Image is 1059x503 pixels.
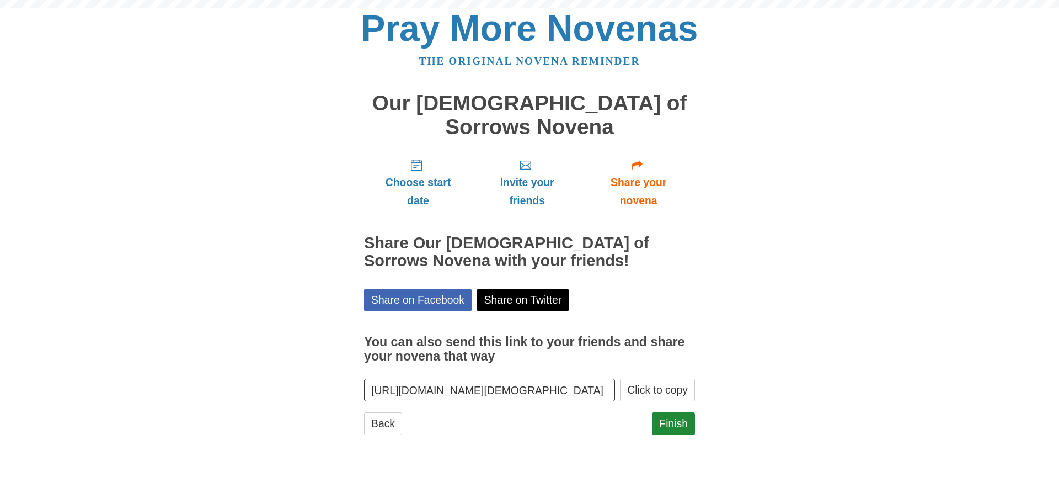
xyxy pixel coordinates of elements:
span: Invite your friends [483,173,571,210]
span: Share your novena [593,173,684,210]
a: Share on Twitter [477,289,569,311]
h3: You can also send this link to your friends and share your novena that way [364,335,695,363]
a: Choose start date [364,150,472,215]
a: Finish [652,412,695,435]
a: Pray More Novenas [361,8,698,49]
h2: Share Our [DEMOGRAPHIC_DATA] of Sorrows Novena with your friends! [364,235,695,270]
h1: Our [DEMOGRAPHIC_DATA] of Sorrows Novena [364,92,695,139]
a: Share on Facebook [364,289,472,311]
button: Click to copy [620,379,695,401]
a: Back [364,412,402,435]
a: Invite your friends [472,150,582,215]
a: The original novena reminder [419,55,640,67]
a: Share your novena [582,150,695,215]
span: Choose start date [375,173,461,210]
